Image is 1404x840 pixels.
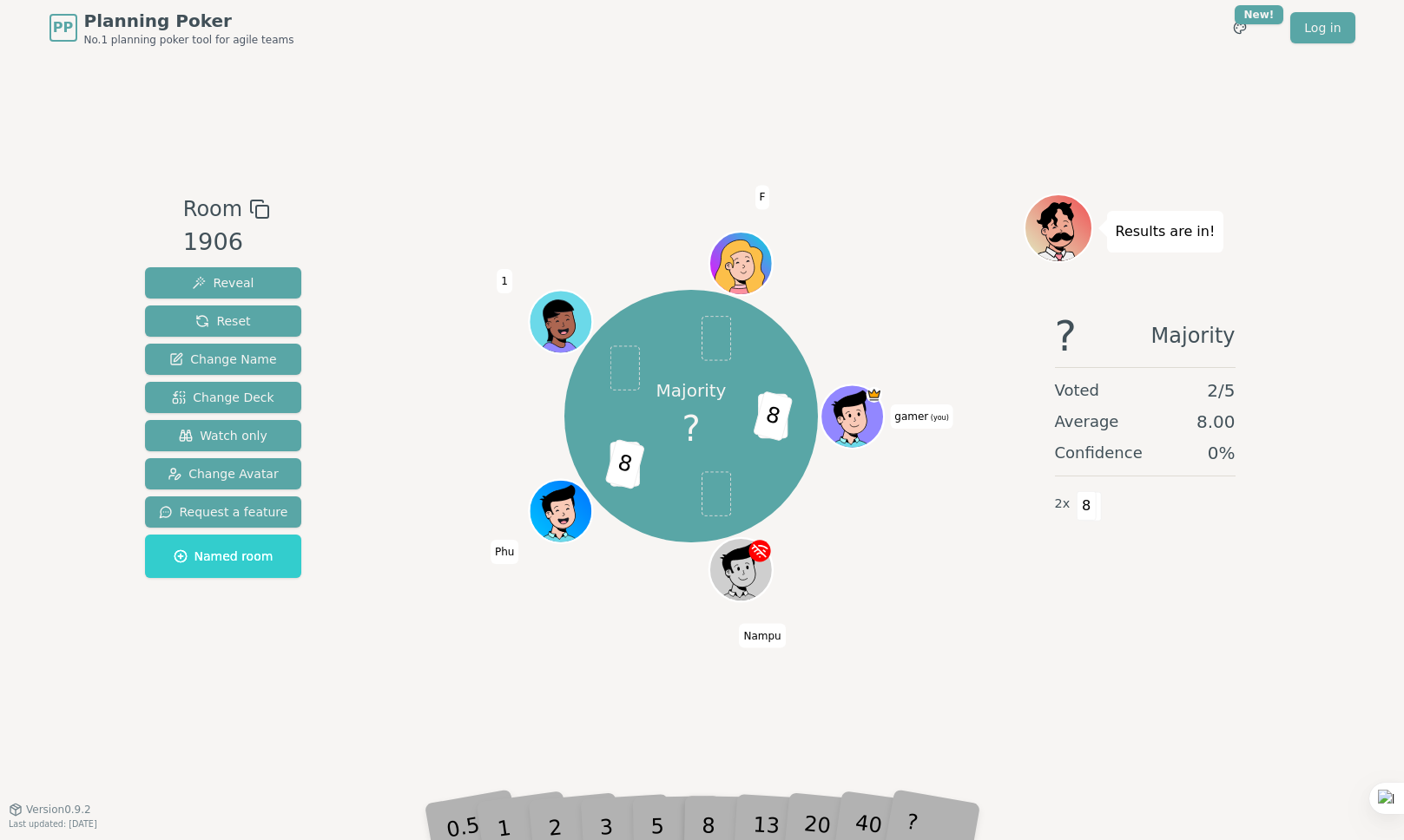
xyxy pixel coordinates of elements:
[174,548,274,565] span: Named room
[183,225,270,260] div: 1906
[53,17,73,38] span: PP
[145,344,302,375] button: Change Name
[1290,12,1355,43] a: Log in
[656,378,727,403] p: Majority
[145,267,302,299] button: Reveal
[1116,220,1216,244] p: Results are in!
[1077,491,1097,521] span: 8
[1224,12,1256,43] button: New!
[1235,5,1284,24] div: New!
[145,382,302,413] button: Change Deck
[1055,410,1119,434] span: Average
[169,351,276,368] span: Change Name
[1055,495,1071,514] span: 2 x
[195,312,250,330] span: Reset
[1151,315,1236,357] span: Majority
[159,503,288,521] span: Request a feature
[26,803,91,817] span: Version 0.9.2
[172,389,274,406] span: Change Deck
[179,427,267,444] span: Watch only
[753,390,793,442] span: 8
[9,819,97,829] span: Last updated: [DATE]
[890,404,952,429] span: Click to change your name
[192,274,254,292] span: Reveal
[928,414,949,422] span: (you)
[49,9,294,47] a: PPPlanning PokerNo.1 planning poker tool for agile teams
[1055,441,1143,465] span: Confidence
[739,623,785,647] span: Click to change your name
[822,386,882,446] button: Click to change your avatar
[9,803,91,817] button: Version0.9.2
[145,458,302,489] button: Change Avatar
[168,465,279,482] span: Change Avatar
[1196,410,1236,434] span: 8.00
[605,439,645,490] span: 8
[1055,378,1100,403] span: Voted
[145,496,302,528] button: Request a feature
[682,403,700,455] span: ?
[1207,378,1235,403] span: 2 / 5
[755,185,770,209] span: Click to change your name
[491,540,518,564] span: Click to change your name
[867,386,882,402] span: gamer is the host
[497,269,512,293] span: Click to change your name
[84,9,294,33] span: Planning Poker
[145,305,302,337] button: Reset
[1055,315,1077,357] span: ?
[183,194,242,225] span: Room
[1208,441,1236,465] span: 0 %
[145,420,302,451] button: Watch only
[84,33,294,47] span: No.1 planning poker tool for agile teams
[145,535,302,578] button: Named room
